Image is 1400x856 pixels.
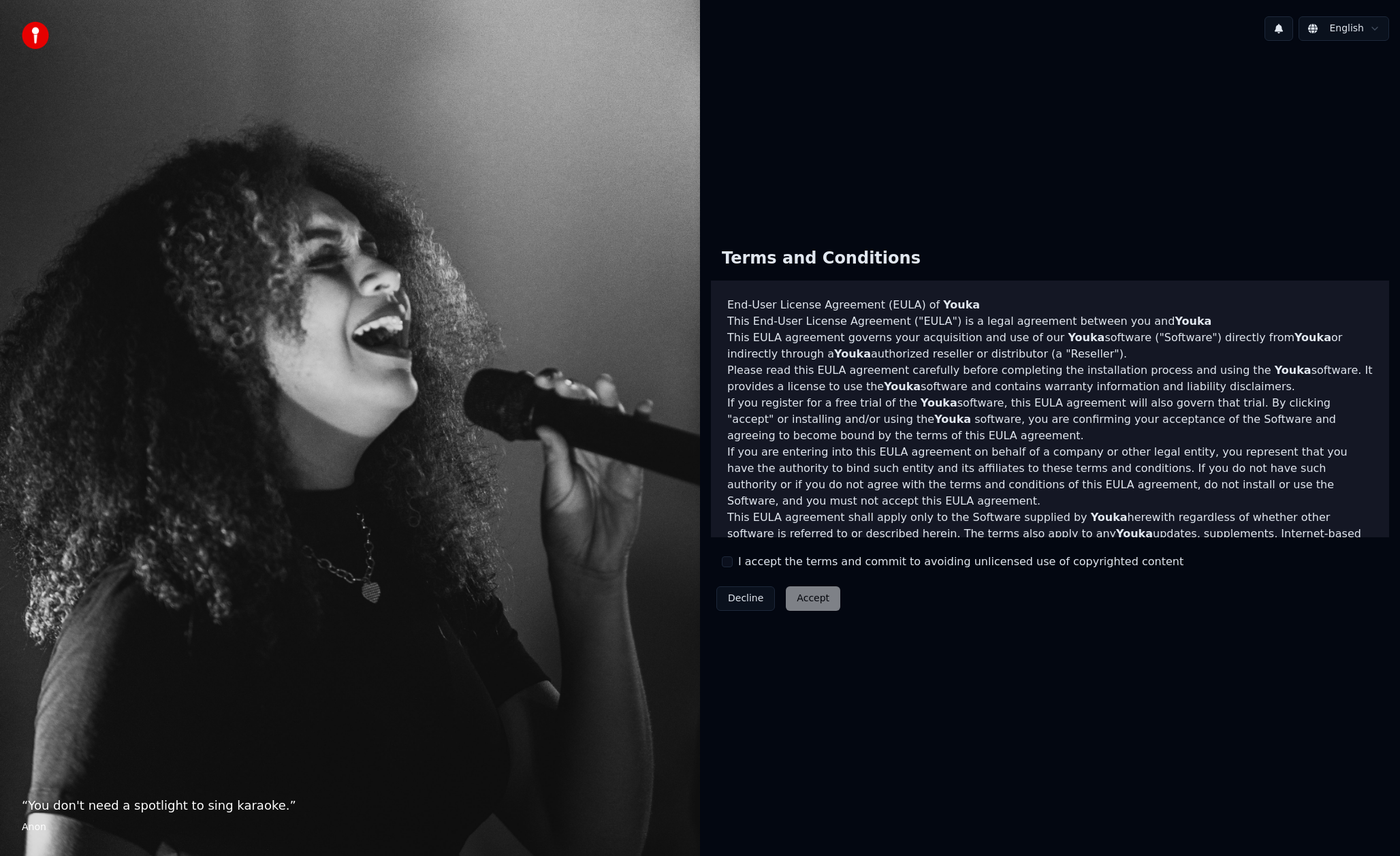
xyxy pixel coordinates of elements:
[1275,364,1311,377] span: Youka
[943,298,980,311] span: Youka
[834,347,871,360] span: Youka
[727,297,1373,313] h3: End-User License Agreement (EULA) of
[727,362,1373,395] p: Please read this EULA agreement carefully before completing the installation process and using th...
[22,796,678,815] p: “ You don't need a spotlight to sing karaoke. ”
[727,395,1373,444] p: If you register for a free trial of the software, this EULA agreement will also govern that trial...
[727,330,1373,362] p: This EULA agreement governs your acquisition and use of our software ("Software") directly from o...
[711,237,932,281] div: Terms and Conditions
[727,313,1373,330] p: This End-User License Agreement ("EULA") is a legal agreement between you and
[1091,511,1128,524] span: Youka
[727,509,1373,575] p: This EULA agreement shall apply only to the Software supplied by herewith regardless of whether o...
[934,413,971,426] span: Youka
[22,22,49,49] img: youka
[921,396,957,409] span: Youka
[1175,315,1211,328] span: Youka
[1116,527,1153,540] span: Youka
[22,821,678,834] footer: Anon
[727,444,1373,509] p: If you are entering into this EULA agreement on behalf of a company or other legal entity, you re...
[884,380,921,393] span: Youka
[1294,331,1331,344] span: Youka
[1068,331,1104,344] span: Youka
[738,554,1183,570] label: I accept the terms and commit to avoiding unlicensed use of copyrighted content
[716,586,775,611] button: Decline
